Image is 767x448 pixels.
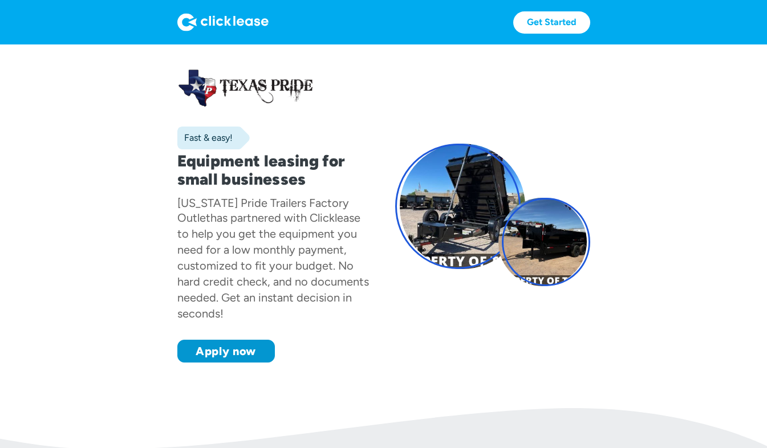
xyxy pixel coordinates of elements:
a: Apply now [177,340,275,363]
div: [US_STATE] Pride Trailers Factory Outlet [177,196,349,225]
a: Get Started [513,11,590,34]
h1: Equipment leasing for small businesses [177,152,372,188]
div: Fast & easy! [177,132,233,144]
img: Logo [177,13,269,31]
div: has partnered with Clicklease to help you get the equipment you need for a low monthly payment, c... [177,211,369,320]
